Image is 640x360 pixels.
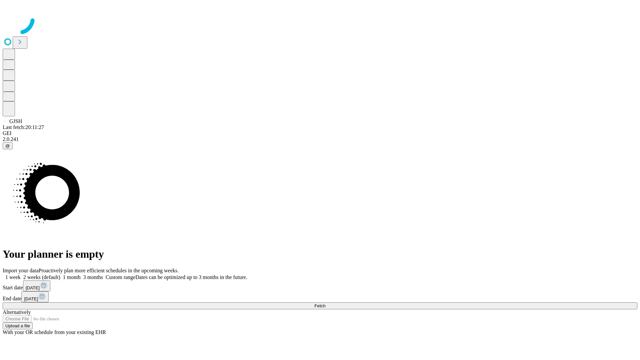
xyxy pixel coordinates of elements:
[21,291,49,302] button: [DATE]
[9,118,22,124] span: GJSH
[26,285,40,290] span: [DATE]
[3,142,13,149] button: @
[5,143,10,148] span: @
[3,291,637,302] div: End date
[23,274,60,280] span: 2 weeks (default)
[106,274,135,280] span: Custom range
[83,274,103,280] span: 3 months
[3,309,31,315] span: Alternatively
[5,274,21,280] span: 1 week
[3,329,106,335] span: With your OR schedule from your existing EHR
[3,322,33,329] button: Upload a file
[23,280,50,291] button: [DATE]
[39,268,179,273] span: Proactively plan more efficient schedules in the upcoming weeks.
[24,296,38,301] span: [DATE]
[135,274,247,280] span: Dates can be optimized up to 3 months in the future.
[3,130,637,136] div: GEI
[3,136,637,142] div: 2.0.241
[63,274,81,280] span: 1 month
[3,248,637,260] h1: Your planner is empty
[3,124,44,130] span: Last fetch: 20:11:27
[3,280,637,291] div: Start date
[314,303,325,308] span: Fetch
[3,268,39,273] span: Import your data
[3,302,637,309] button: Fetch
